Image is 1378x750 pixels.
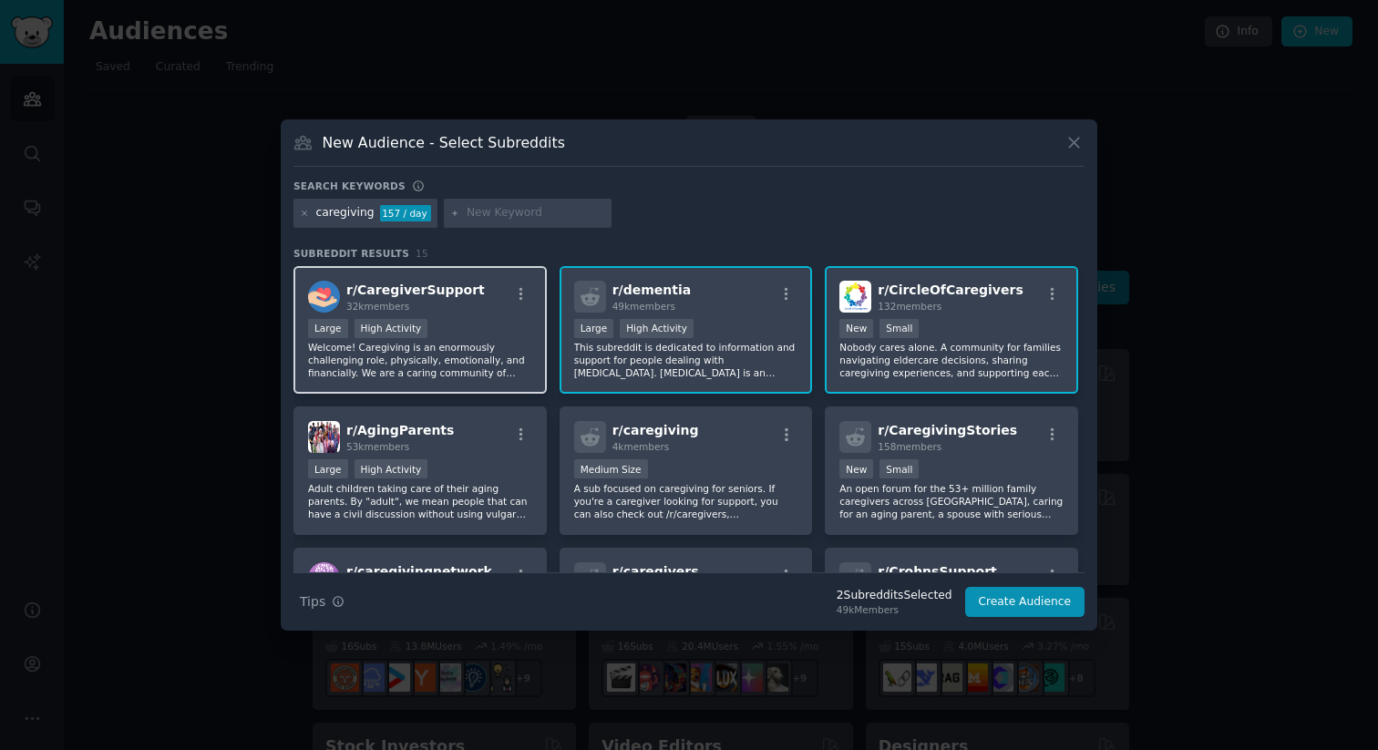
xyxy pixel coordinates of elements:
span: Tips [300,592,325,611]
div: 49k Members [837,603,952,616]
div: High Activity [355,319,428,338]
span: r/ caregivingnetwork [346,564,492,579]
div: Large [308,319,348,338]
span: r/ AgingParents [346,423,454,437]
img: CaregiverSupport [308,281,340,313]
span: r/ dementia [612,283,692,297]
p: This subreddit is dedicated to information and support for people dealing with [MEDICAL_DATA]. [M... [574,341,798,379]
img: caregivingnetwork [308,562,340,594]
span: 32k members [346,301,409,312]
h3: New Audience - Select Subreddits [323,133,565,152]
h3: Search keywords [293,180,406,192]
span: 15 [416,248,428,259]
div: Small [879,319,919,338]
input: New Keyword [467,205,605,221]
span: 53k members [346,441,409,452]
span: r/ caregiving [612,423,699,437]
span: 158 members [878,441,941,452]
div: High Activity [355,459,428,478]
p: A sub focused on caregiving for seniors. If you're a caregiver looking for support, you can also ... [574,482,798,520]
div: 157 / day [380,205,431,221]
div: Medium Size [574,459,648,478]
p: Nobody cares alone. A community for families navigating eldercare decisions, sharing caregiving e... [839,341,1064,379]
p: An open forum for the 53+ million family caregivers across [GEOGRAPHIC_DATA], caring for an aging... [839,482,1064,520]
span: r/ CircleOfCaregivers [878,283,1023,297]
div: caregiving [316,205,375,221]
div: 2 Subreddit s Selected [837,588,952,604]
div: New [839,319,873,338]
span: 49k members [612,301,675,312]
div: New [839,459,873,478]
span: r/ CaregiverSupport [346,283,485,297]
div: Large [308,459,348,478]
span: r/ caregivers [612,564,699,579]
span: r/ CaregivingStories [878,423,1017,437]
img: AgingParents [308,421,340,453]
span: Subreddit Results [293,247,409,260]
span: 132 members [878,301,941,312]
div: High Activity [620,319,694,338]
button: Create Audience [965,587,1085,618]
div: Large [574,319,614,338]
button: Tips [293,586,351,618]
span: r/ CrohnsSupport [878,564,996,579]
p: Welcome! Caregiving is an enormously challenging role, physically, emotionally, and financially. ... [308,341,532,379]
img: CircleOfCaregivers [839,281,871,313]
p: Adult children taking care of their aging parents. By "adult", we mean people that can have a civ... [308,482,532,520]
div: Small [879,459,919,478]
span: 4k members [612,441,670,452]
